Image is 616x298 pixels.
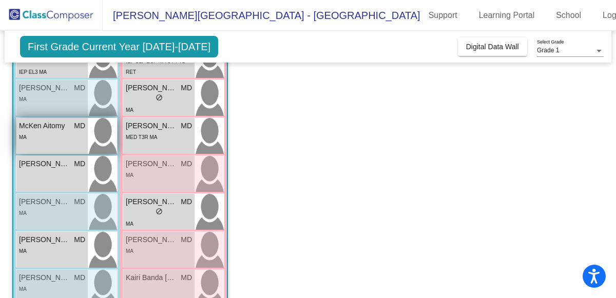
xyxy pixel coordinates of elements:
span: [PERSON_NAME] [19,196,70,207]
a: Support [420,7,466,24]
span: MA [126,172,133,178]
span: do_not_disturb_alt [156,208,163,215]
span: MD [181,158,192,169]
span: MA [126,221,133,227]
span: MA [19,286,27,292]
span: MA [19,134,27,140]
span: MD [181,272,192,283]
span: do_not_disturb_alt [156,94,163,101]
span: MD [181,234,192,245]
span: MD [74,272,85,283]
a: School [548,7,589,24]
span: MD [181,196,192,207]
span: First Grade Current Year [DATE]-[DATE] [20,36,218,57]
span: MA [19,96,27,102]
span: [PERSON_NAME][GEOGRAPHIC_DATA] - [GEOGRAPHIC_DATA] [103,7,420,24]
span: MD [74,196,85,207]
span: MD [74,234,85,245]
span: MED T3R MA [126,134,158,140]
button: Digital Data Wall [458,37,527,56]
span: [PERSON_NAME] [126,196,177,207]
span: [PERSON_NAME] [19,234,70,245]
span: [PERSON_NAME] [PERSON_NAME] [19,272,70,283]
span: [PERSON_NAME] [126,83,177,93]
span: Digital Data Wall [466,43,519,51]
span: MA [126,107,133,113]
span: [PERSON_NAME] [126,234,177,245]
span: [PERSON_NAME] [19,158,70,169]
span: MD [181,83,192,93]
span: Grade 1 [537,47,559,54]
a: Learning Portal [471,7,543,24]
span: Kairi Banda [PERSON_NAME] [126,272,177,283]
span: MD [74,158,85,169]
span: [PERSON_NAME] [19,83,70,93]
span: McKen Aitomy [19,121,70,131]
span: MD [74,83,85,93]
span: IEP EL3 MA [19,69,47,75]
span: [PERSON_NAME] [126,158,177,169]
span: MA [126,248,133,254]
span: [PERSON_NAME] [126,121,177,131]
span: MA [19,210,27,216]
span: MD [181,121,192,131]
span: MA [19,248,27,254]
span: MD [74,121,85,131]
